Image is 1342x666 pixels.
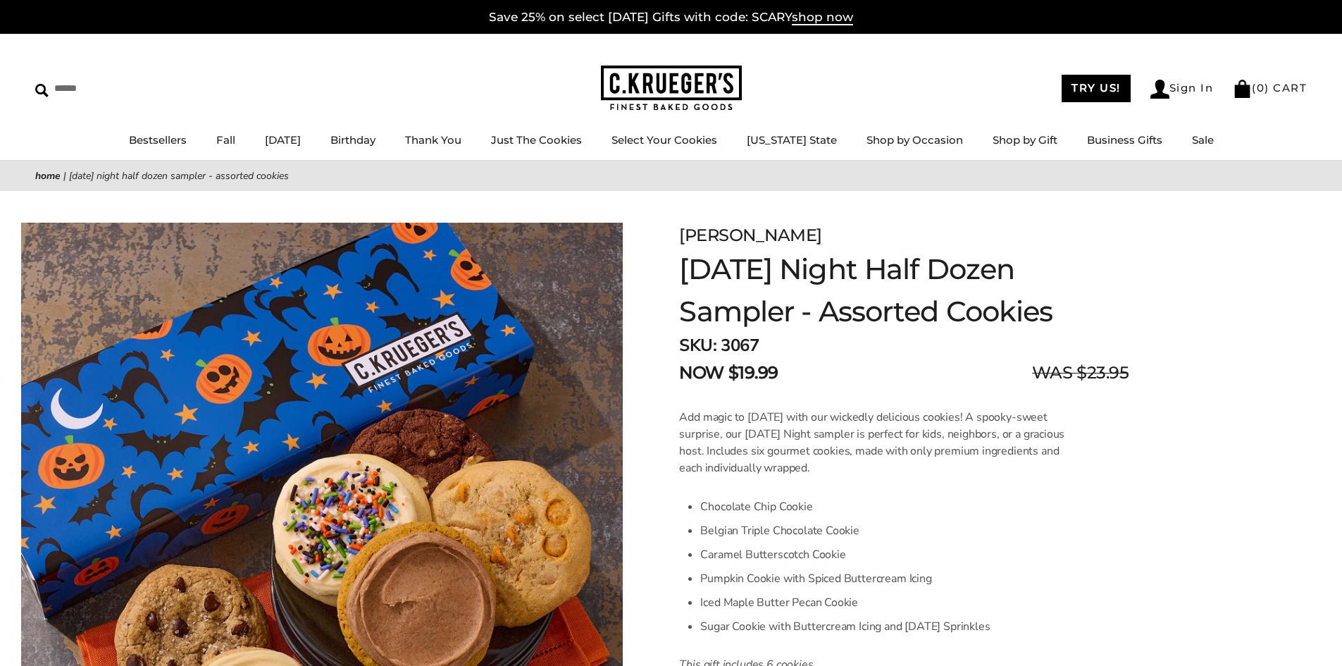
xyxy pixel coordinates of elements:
[611,133,717,147] a: Select Your Cookies
[679,248,1129,333] h1: [DATE] Night Half Dozen Sampler - Assorted Cookies
[330,133,375,147] a: Birthday
[679,409,1064,476] p: Add magic to [DATE] with our wickedly delicious cookies! A spooky-sweet surprise, our [DATE] Nigh...
[700,519,1064,543] li: Belgian Triple Chocolate Cookie
[69,169,289,183] span: [DATE] Night Half Dozen Sampler - Assorted Cookies
[489,10,853,25] a: Save 25% on select [DATE] Gifts with code: SCARYshop now
[700,567,1064,591] li: Pumpkin Cookie with Spiced Buttercream Icing
[216,133,235,147] a: Fall
[700,615,1064,639] li: Sugar Cookie with Buttercream Icing and [DATE] Sprinkles
[1087,133,1162,147] a: Business Gifts
[1032,360,1129,386] span: WAS $23.95
[35,78,203,99] input: Search
[679,223,1129,248] div: [PERSON_NAME]
[1257,81,1265,94] span: 0
[601,66,742,111] img: C.KRUEGER'S
[700,495,1064,519] li: Chocolate Chip Cookie
[993,133,1057,147] a: Shop by Gift
[1062,75,1131,102] a: TRY US!
[700,543,1064,567] li: Caramel Butterscotch Cookie
[700,591,1064,615] li: Iced Maple Butter Pecan Cookie
[1192,133,1214,147] a: Sale
[679,360,778,386] span: NOW $19.99
[1150,80,1214,99] a: Sign In
[1150,80,1169,99] img: Account
[405,133,461,147] a: Thank You
[265,133,301,147] a: [DATE]
[491,133,582,147] a: Just The Cookies
[721,334,759,357] span: 3067
[1233,81,1307,94] a: (0) CART
[129,133,187,147] a: Bestsellers
[1233,80,1252,98] img: Bag
[35,169,61,183] a: Home
[35,84,49,97] img: Search
[747,133,837,147] a: [US_STATE] State
[866,133,963,147] a: Shop by Occasion
[792,10,853,25] span: shop now
[35,168,1307,184] nav: breadcrumbs
[63,169,66,183] span: |
[679,334,716,357] strong: SKU:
